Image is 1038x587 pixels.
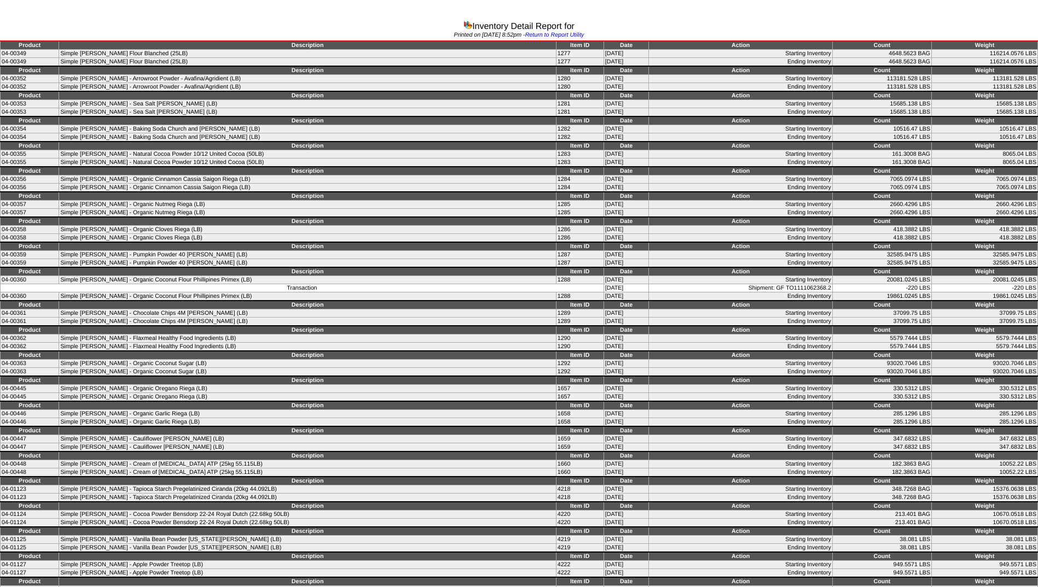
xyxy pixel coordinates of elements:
[556,292,604,301] td: 1288
[604,334,649,343] td: [DATE]
[1,309,59,318] td: 04-00361
[604,209,649,218] td: [DATE]
[59,309,556,318] td: Simple [PERSON_NAME] - Chocolate Chips 4M [PERSON_NAME] (LB)
[832,184,931,192] td: 7065.0974 LBS
[604,309,649,318] td: [DATE]
[832,242,931,251] td: Count
[649,159,832,167] td: Ending Inventory
[932,83,1038,92] td: 113181.528 LBS
[604,301,649,309] td: Date
[59,351,556,360] td: Description
[932,385,1038,393] td: 330.5312 LBS
[932,50,1038,58] td: 116214.0576 LBS
[1,150,59,159] td: 04-00355
[604,192,649,201] td: Date
[1,125,59,133] td: 04-00354
[59,234,556,243] td: Simple [PERSON_NAME] - Organic Cloves Riega (LB)
[932,234,1038,243] td: 418.3882 LBS
[832,351,931,360] td: Count
[832,326,931,334] td: Count
[932,150,1038,159] td: 8065.04 LBS
[832,167,931,175] td: Count
[59,385,556,393] td: Simple [PERSON_NAME] - Organic Oregano Riega (LB)
[1,360,59,368] td: 04-00363
[649,116,832,125] td: Action
[604,108,649,117] td: [DATE]
[556,276,604,284] td: 1288
[649,125,832,133] td: Starting Inventory
[649,393,832,402] td: Ending Inventory
[604,100,649,108] td: [DATE]
[1,91,59,100] td: Product
[556,385,604,393] td: 1657
[649,301,832,309] td: Action
[832,234,931,243] td: 418.3882 LBS
[59,318,556,326] td: Simple [PERSON_NAME] - Chocolate Chips 4M [PERSON_NAME] (LB)
[649,351,832,360] td: Action
[59,100,556,108] td: Simple [PERSON_NAME] - Sea Salt [PERSON_NAME] (LB)
[932,309,1038,318] td: 37099.75 LBS
[832,393,931,402] td: 330.5312 LBS
[649,368,832,377] td: Ending Inventory
[59,368,556,377] td: Simple [PERSON_NAME] - Organic Coconut Sugar (LB)
[1,234,59,243] td: 04-00358
[1,116,59,125] td: Product
[649,217,832,226] td: Action
[932,326,1038,334] td: Weight
[832,376,931,385] td: Count
[932,108,1038,117] td: 15685.138 LBS
[604,133,649,142] td: [DATE]
[932,167,1038,175] td: Weight
[556,184,604,192] td: 1284
[59,175,556,184] td: Simple [PERSON_NAME] - Organic Cinnamon Cassia Saigon Riega (LB)
[1,142,59,150] td: Product
[556,116,604,125] td: Item ID
[1,251,59,259] td: 04-00359
[604,242,649,251] td: Date
[59,259,556,268] td: Simple [PERSON_NAME] - Pumpkin Powder 40 [PERSON_NAME] (LB)
[604,175,649,184] td: [DATE]
[1,83,59,92] td: 04-00352
[1,301,59,309] td: Product
[556,167,604,175] td: Item ID
[1,267,59,276] td: Product
[59,116,556,125] td: Description
[932,125,1038,133] td: 10516.47 LBS
[932,292,1038,301] td: 19861.0245 LBS
[832,192,931,201] td: Count
[556,343,604,351] td: 1290
[932,116,1038,125] td: Weight
[832,108,931,117] td: 15685.138 LBS
[649,318,832,326] td: Ending Inventory
[832,385,931,393] td: 330.5312 LBS
[604,284,649,292] td: [DATE]
[556,83,604,92] td: 1280
[556,226,604,234] td: 1286
[1,75,59,83] td: 04-00352
[59,108,556,117] td: Simple [PERSON_NAME] - Sea Salt [PERSON_NAME] (LB)
[649,251,832,259] td: Starting Inventory
[604,66,649,75] td: Date
[604,234,649,243] td: [DATE]
[59,133,556,142] td: Simple [PERSON_NAME] - Baking Soda Church and [PERSON_NAME] (LB)
[556,267,604,276] td: Item ID
[649,175,832,184] td: Starting Inventory
[649,242,832,251] td: Action
[1,318,59,326] td: 04-00361
[932,318,1038,326] td: 37099.75 LBS
[556,50,604,58] td: 1277
[604,83,649,92] td: [DATE]
[932,159,1038,167] td: 8065.04 LBS
[604,326,649,334] td: Date
[649,201,832,209] td: Starting Inventory
[649,75,832,83] td: Starting Inventory
[832,259,931,268] td: 32585.9475 LBS
[832,309,931,318] td: 37099.75 LBS
[556,301,604,309] td: Item ID
[932,133,1038,142] td: 10516.47 LBS
[649,167,832,175] td: Action
[932,175,1038,184] td: 7065.0974 LBS
[832,226,931,234] td: 418.3882 LBS
[832,116,931,125] td: Count
[832,251,931,259] td: 32585.9475 LBS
